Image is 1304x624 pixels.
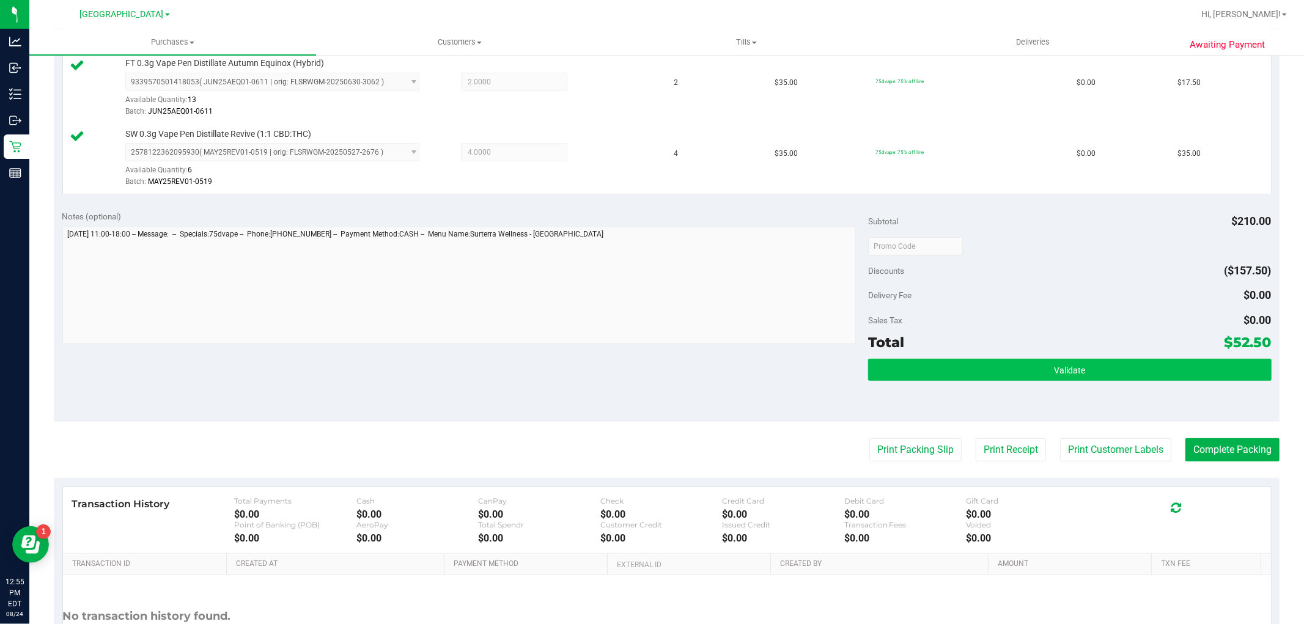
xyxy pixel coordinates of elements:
span: $17.50 [1177,77,1201,89]
div: Issued Credit [722,520,844,529]
div: $0.00 [234,508,356,520]
span: Sales Tax [868,315,902,325]
span: $0.00 [1077,148,1096,160]
span: $52.50 [1225,334,1272,351]
inline-svg: Inventory [9,88,21,100]
input: Promo Code [868,237,963,255]
span: Customers [317,37,602,48]
div: $0.00 [478,508,600,520]
button: Validate [868,359,1271,381]
p: 12:55 PM EDT [6,576,24,609]
a: Transaction ID [72,559,222,569]
span: Discounts [868,260,904,282]
div: Total Spendr [478,520,600,529]
div: AeroPay [356,520,478,529]
span: Validate [1054,365,1085,375]
button: Complete Packing [1185,438,1280,461]
div: $0.00 [356,508,478,520]
span: 13 [188,95,196,104]
div: $0.00 [722,532,844,544]
div: $0.00 [722,508,844,520]
span: Purchases [29,37,316,48]
span: Batch: [125,177,146,186]
span: [GEOGRAPHIC_DATA] [80,9,164,20]
iframe: Resource center [12,526,49,563]
div: $0.00 [844,532,966,544]
span: Total [868,334,904,351]
div: CanPay [478,496,600,505]
a: Customers [316,29,603,55]
span: Batch: [125,107,146,116]
a: Purchases [29,29,316,55]
div: Cash [356,496,478,505]
a: Created At [236,559,440,569]
span: Deliveries [1000,37,1066,48]
inline-svg: Inbound [9,62,21,74]
span: $35.00 [1177,148,1201,160]
div: $0.00 [600,532,722,544]
span: Delivery Fee [868,290,912,300]
div: $0.00 [478,532,600,544]
div: Debit Card [844,496,966,505]
span: $35.00 [775,148,798,160]
button: Print Receipt [976,438,1046,461]
span: Notes (optional) [62,211,122,221]
div: Transaction Fees [844,520,966,529]
div: $0.00 [844,508,966,520]
span: 75dvape: 75% off line [875,78,924,84]
span: $0.00 [1244,288,1272,301]
a: Created By [780,559,984,569]
inline-svg: Retail [9,141,21,153]
span: 6 [188,166,192,174]
div: Customer Credit [600,520,722,529]
span: Awaiting Payment [1190,38,1265,52]
div: Check [600,496,722,505]
button: Print Packing Slip [869,438,962,461]
div: Gift Card [966,496,1088,505]
span: JUN25AEQ01-0611 [148,107,213,116]
span: 4 [674,148,679,160]
div: Voided [966,520,1088,529]
div: $0.00 [234,532,356,544]
a: Txn Fee [1162,559,1256,569]
th: External ID [607,554,770,576]
span: SW 0.3g Vape Pen Distillate Revive (1:1 CBD:THC) [125,128,311,140]
span: $0.00 [1244,314,1272,326]
p: 08/24 [6,609,24,618]
span: Tills [603,37,889,48]
iframe: Resource center unread badge [36,524,51,539]
div: Available Quantity: [125,161,435,185]
div: $0.00 [966,532,1088,544]
div: $0.00 [966,508,1088,520]
span: Subtotal [868,216,898,226]
span: ($157.50) [1225,264,1272,277]
div: Point of Banking (POB) [234,520,356,529]
span: FT 0.3g Vape Pen Distillate Autumn Equinox (Hybrid) [125,57,324,69]
span: Hi, [PERSON_NAME]! [1201,9,1281,19]
span: MAY25REV01-0519 [148,177,212,186]
a: Payment Method [454,559,603,569]
inline-svg: Outbound [9,114,21,127]
span: $35.00 [775,77,798,89]
div: $0.00 [356,532,478,544]
a: Deliveries [890,29,1176,55]
div: Credit Card [722,496,844,505]
div: $0.00 [600,508,722,520]
span: 75dvape: 75% off line [875,149,924,155]
div: Available Quantity: [125,91,435,115]
span: $0.00 [1077,77,1096,89]
inline-svg: Analytics [9,35,21,48]
span: $210.00 [1232,215,1272,227]
span: 2 [674,77,679,89]
a: Amount [998,559,1147,569]
div: Total Payments [234,496,356,505]
inline-svg: Reports [9,167,21,179]
button: Print Customer Labels [1060,438,1171,461]
a: Tills [603,29,890,55]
